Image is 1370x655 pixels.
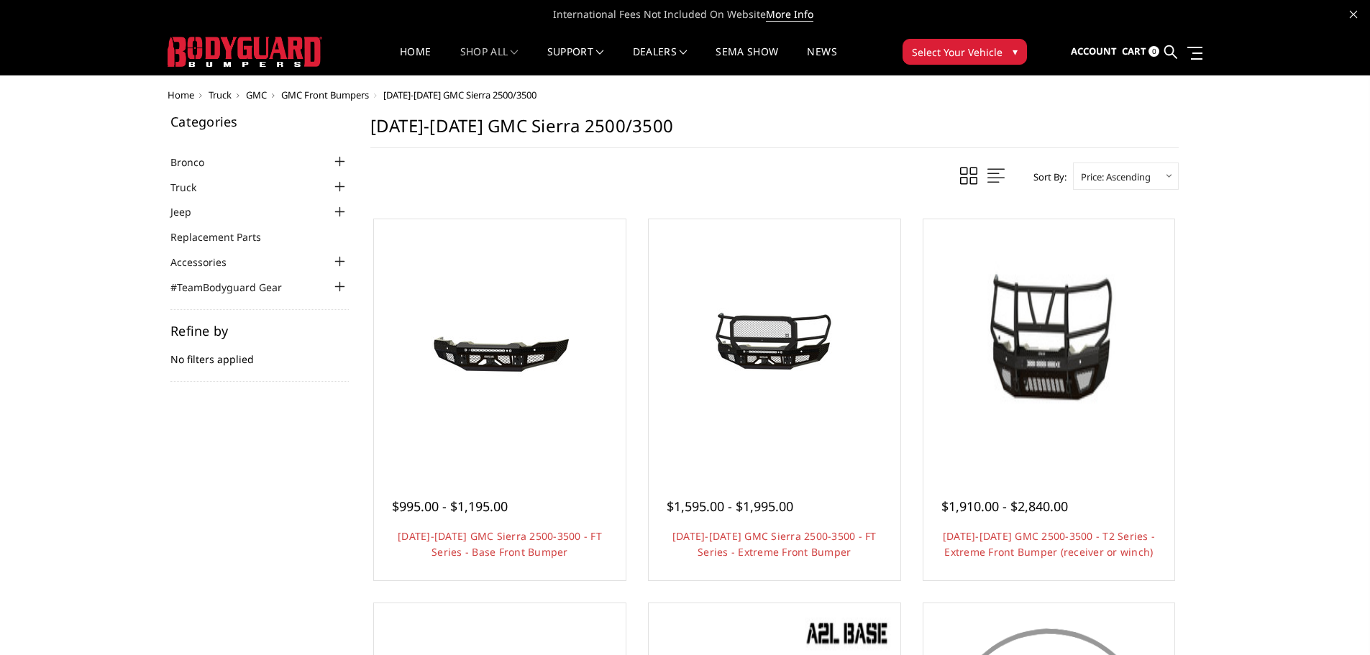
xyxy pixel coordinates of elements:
[1122,45,1146,58] span: Cart
[716,47,778,75] a: SEMA Show
[941,498,1068,515] span: $1,910.00 - $2,840.00
[370,115,1179,148] h1: [DATE]-[DATE] GMC Sierra 2500/3500
[170,180,214,195] a: Truck
[633,47,688,75] a: Dealers
[672,529,877,559] a: [DATE]-[DATE] GMC Sierra 2500-3500 - FT Series - Extreme Front Bumper
[1071,45,1117,58] span: Account
[170,324,349,337] h5: Refine by
[547,47,604,75] a: Support
[927,223,1172,467] img: 2020-2023 GMC 2500-3500 - T2 Series - Extreme Front Bumper (receiver or winch)
[246,88,267,101] a: GMC
[1122,32,1159,71] a: Cart 0
[943,529,1155,559] a: [DATE]-[DATE] GMC 2500-3500 - T2 Series - Extreme Front Bumper (receiver or winch)
[927,223,1172,467] a: 2020-2023 GMC 2500-3500 - T2 Series - Extreme Front Bumper (receiver or winch) 2020-2023 GMC 2500...
[392,498,508,515] span: $995.00 - $1,195.00
[378,223,622,467] a: 2020-2023 GMC Sierra 2500-3500 - FT Series - Base Front Bumper 2020-2023 GMC Sierra 2500-3500 - F...
[766,7,813,22] a: More Info
[170,280,300,295] a: #TeamBodyguard Gear
[170,255,245,270] a: Accessories
[1026,166,1067,188] label: Sort By:
[168,37,322,67] img: BODYGUARD BUMPERS
[170,324,349,382] div: No filters applied
[807,47,836,75] a: News
[170,229,279,244] a: Replacement Parts
[170,115,349,128] h5: Categories
[460,47,519,75] a: shop all
[168,88,194,101] a: Home
[1013,44,1018,59] span: ▾
[170,204,209,219] a: Jeep
[209,88,232,101] a: Truck
[170,155,222,170] a: Bronco
[1148,46,1159,57] span: 0
[281,88,369,101] a: GMC Front Bumpers
[1071,32,1117,71] a: Account
[383,88,536,101] span: [DATE]-[DATE] GMC Sierra 2500/3500
[398,529,602,559] a: [DATE]-[DATE] GMC Sierra 2500-3500 - FT Series - Base Front Bumper
[912,45,1003,60] span: Select Your Vehicle
[903,39,1027,65] button: Select Your Vehicle
[667,498,793,515] span: $1,595.00 - $1,995.00
[400,47,431,75] a: Home
[652,223,897,467] a: 2020-2023 GMC Sierra 2500-3500 - FT Series - Extreme Front Bumper 2020-2023 GMC Sierra 2500-3500 ...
